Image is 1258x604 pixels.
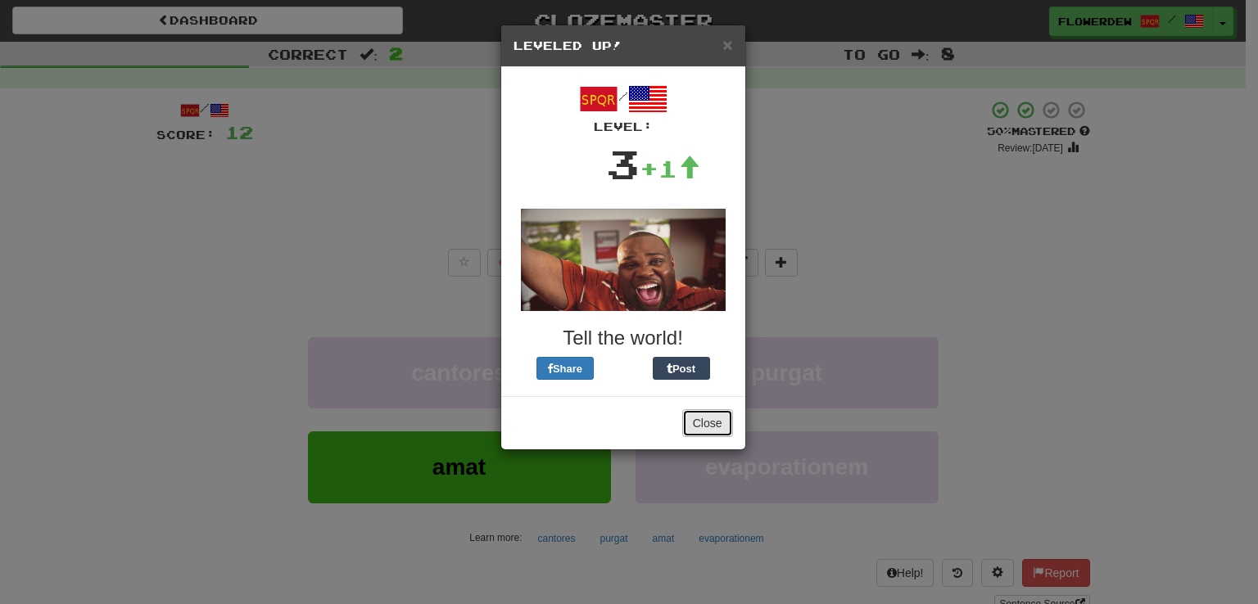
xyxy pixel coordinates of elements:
button: Post [653,357,710,380]
div: 3 [606,135,640,192]
img: anon-dude-dancing-749b357b783eda7f85c51e4a2e1ee5269fc79fcf7d6b6aa88849e9eb2203d151.gif [521,209,726,311]
div: / [514,79,733,135]
button: Close [722,36,732,53]
button: Close [682,409,733,437]
button: Share [536,357,594,380]
div: +1 [640,152,700,185]
span: × [722,35,732,54]
h3: Tell the world! [514,327,733,349]
h5: Leveled Up! [514,38,733,54]
div: Level: [514,119,733,135]
iframe: X Post Button [594,357,653,380]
